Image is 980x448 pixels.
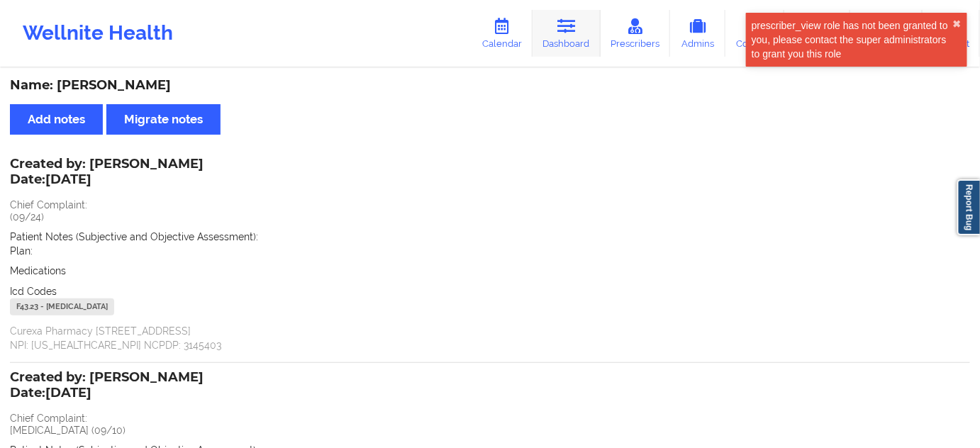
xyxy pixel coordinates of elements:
a: Prescribers [601,10,671,57]
div: Created by: [PERSON_NAME] [10,370,204,403]
div: prescriber_view role has not been granted to you, please contact the super administrators to gran... [752,18,953,61]
span: Icd Codes [10,286,57,297]
span: Chief Complaint: [10,413,87,424]
a: Report Bug [957,179,980,235]
a: Dashboard [533,10,601,57]
a: Coaches [725,10,784,57]
span: Chief Complaint: [10,199,87,211]
span: Plan: [10,245,33,257]
div: Name: [PERSON_NAME] [10,77,970,94]
span: Medications [10,265,66,276]
div: Created by: [PERSON_NAME] [10,157,204,189]
a: Calendar [472,10,533,57]
button: Migrate notes [106,104,221,135]
a: Admins [670,10,725,57]
p: (09/24) [10,210,970,224]
p: [MEDICAL_DATA] (09/10) [10,423,970,437]
p: Date: [DATE] [10,384,204,403]
p: Date: [DATE] [10,171,204,189]
p: Curexa Pharmacy [STREET_ADDRESS] NPI: [US_HEALTHCARE_NPI] NCPDP: 3145403 [10,324,970,352]
button: Add notes [10,104,103,135]
div: F43.23 - [MEDICAL_DATA] [10,298,114,315]
span: Patient Notes (Subjective and Objective Assessment): [10,231,258,242]
button: close [953,18,962,30]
